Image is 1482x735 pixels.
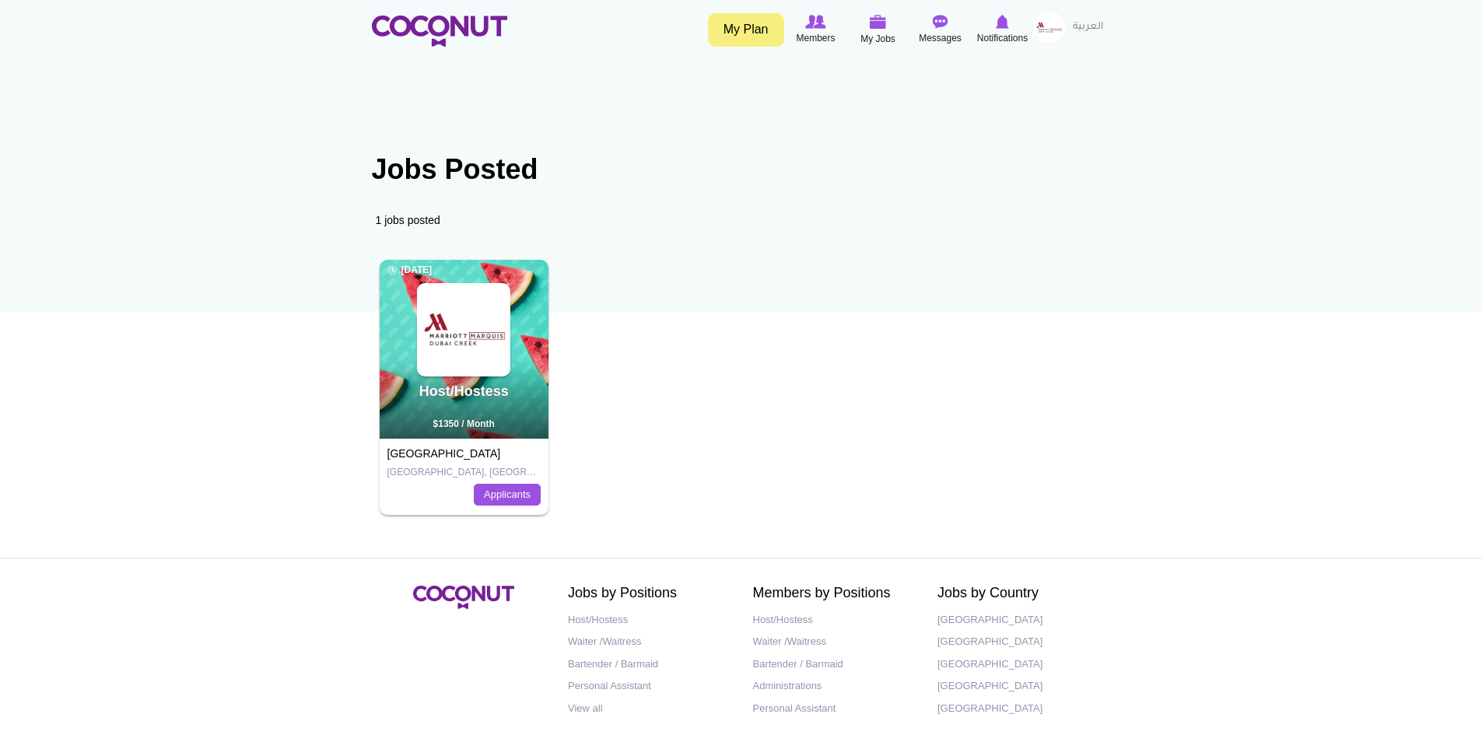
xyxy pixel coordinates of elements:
[568,653,730,676] a: Bartender / Barmaid
[870,15,887,29] img: My Jobs
[372,154,1111,185] h1: Jobs Posted
[753,609,915,632] a: Host/Hostess
[972,12,1034,47] a: Notifications Notifications
[753,698,915,720] a: Personal Assistant
[413,586,514,609] img: Coconut
[568,586,730,601] h2: Jobs by Positions
[933,15,948,29] img: Messages
[996,15,1009,29] img: Notifications
[372,16,507,47] img: Home
[937,586,1099,601] h2: Jobs by Country
[708,13,784,47] a: My Plan
[387,264,433,277] span: [DATE]
[785,12,847,47] a: Browse Members Members
[977,30,1028,46] span: Notifications
[805,15,825,29] img: Browse Members
[753,586,915,601] h2: Members by Positions
[372,201,1111,240] div: 1 jobs posted
[419,383,509,399] a: Host/Hostess
[753,675,915,698] a: Administrations
[568,698,730,720] a: View all
[568,675,730,698] a: Personal Assistant
[860,31,895,47] span: My Jobs
[937,631,1099,653] a: [GEOGRAPHIC_DATA]
[937,609,1099,632] a: [GEOGRAPHIC_DATA]
[937,698,1099,720] a: [GEOGRAPHIC_DATA]
[753,653,915,676] a: Bartender / Barmaid
[387,447,501,460] a: [GEOGRAPHIC_DATA]
[847,12,909,48] a: My Jobs My Jobs
[937,653,1099,676] a: [GEOGRAPHIC_DATA]
[909,12,972,47] a: Messages Messages
[568,609,730,632] a: Host/Hostess
[568,631,730,653] a: Waiter /Waitress
[1065,12,1111,43] a: العربية
[796,30,835,46] span: Members
[474,484,541,506] a: Applicants
[919,30,962,46] span: Messages
[753,631,915,653] a: Waiter /Waitress
[387,466,541,479] p: [GEOGRAPHIC_DATA], [GEOGRAPHIC_DATA]
[433,418,495,429] span: $1350 / Month
[937,675,1099,698] a: [GEOGRAPHIC_DATA]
